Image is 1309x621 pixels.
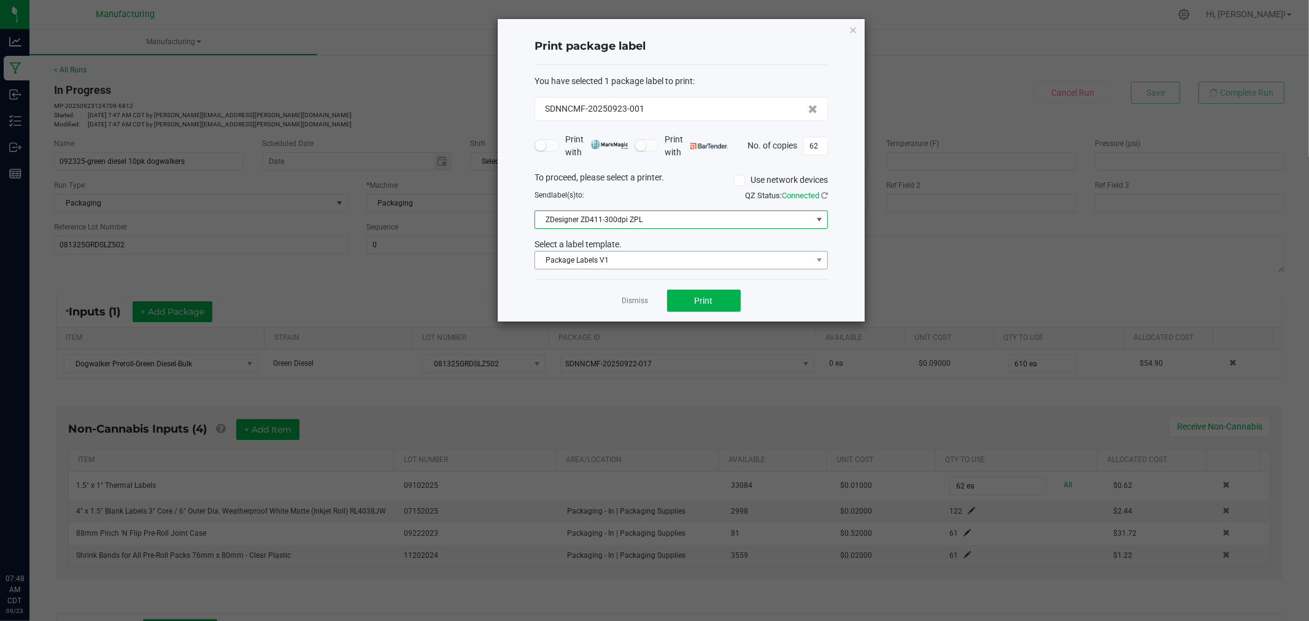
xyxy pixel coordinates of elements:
[695,296,713,306] span: Print
[782,191,819,200] span: Connected
[745,191,828,200] span: QZ Status:
[545,102,644,115] span: SDNNCMF-20250923-001
[667,290,741,312] button: Print
[747,140,797,150] span: No. of copies
[622,296,649,306] a: Dismiss
[525,238,837,251] div: Select a label template.
[591,140,628,149] img: mark_magic_cybra.png
[551,191,576,199] span: label(s)
[535,39,828,55] h4: Print package label
[535,211,812,228] span: ZDesigner ZD411-300dpi ZPL
[525,171,837,190] div: To proceed, please select a printer.
[535,76,693,86] span: You have selected 1 package label to print
[734,174,828,187] label: Use network devices
[665,133,728,159] span: Print with
[535,75,828,88] div: :
[690,143,728,149] img: bartender.png
[565,133,628,159] span: Print with
[535,252,812,269] span: Package Labels V1
[535,191,584,199] span: Send to:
